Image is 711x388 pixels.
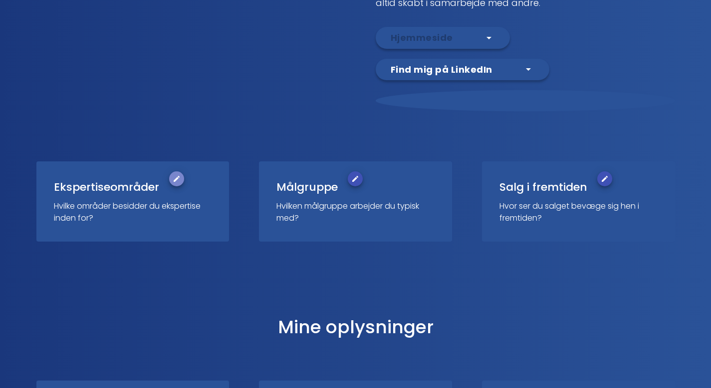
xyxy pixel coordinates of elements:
[376,64,507,73] a: Find mig på LinkedIn
[276,179,338,195] p: Målgruppe
[597,171,612,186] button: Edit
[54,200,212,224] p: Hvilke områder besidder du ekspertise inden for?
[391,62,492,78] span: Find mig på LinkedIn
[499,179,587,195] p: Salg i fremtiden
[36,314,675,341] p: Mine oplysninger
[276,200,435,224] p: Hvilken målgruppe arbejder du typisk med?
[376,27,510,49] div: Split button
[499,200,658,224] p: Hvor ser du salget bevæge sig hen i fremtiden?
[169,171,184,186] button: Edit
[54,179,159,195] p: Ekspertiseområder
[376,59,507,81] button: Find mig på LinkedIn
[348,171,363,186] button: Edit
[376,90,675,112] img: Underlay
[376,59,549,81] div: Split button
